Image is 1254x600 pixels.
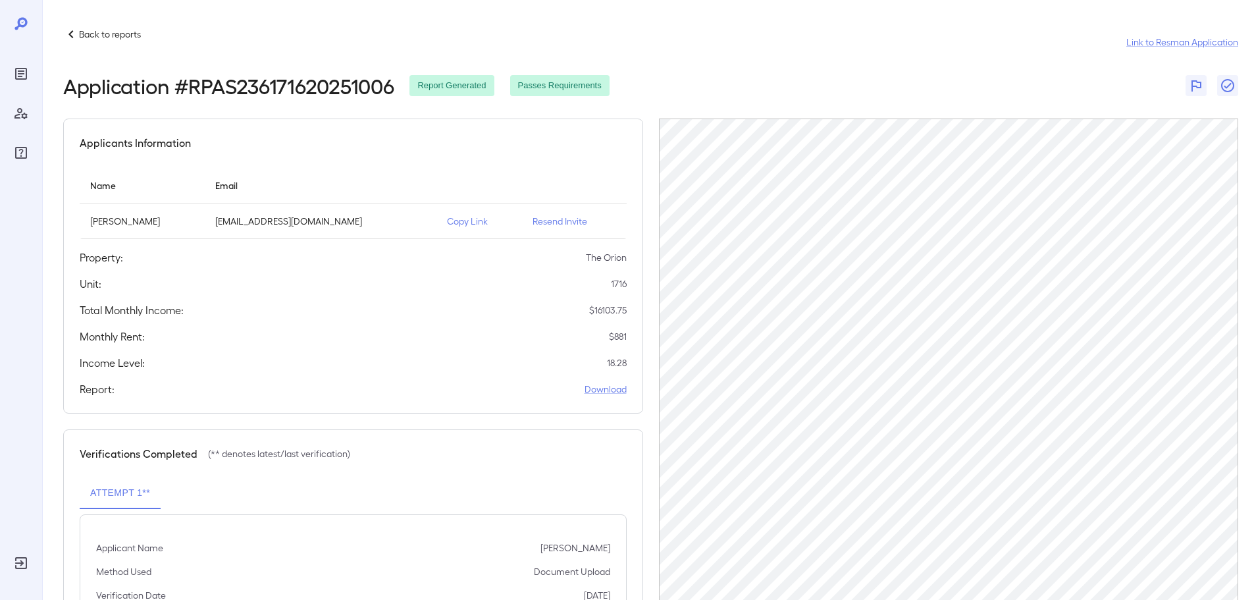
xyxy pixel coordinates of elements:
[1217,75,1238,96] button: Close Report
[80,446,197,462] h5: Verifications Completed
[11,103,32,124] div: Manage Users
[96,541,163,555] p: Applicant Name
[589,304,627,317] p: $ 16103.75
[80,135,191,151] h5: Applicants Information
[63,74,394,97] h2: Application # RPAS236171620251006
[585,383,627,396] a: Download
[534,565,610,578] p: Document Upload
[409,80,494,92] span: Report Generated
[510,80,610,92] span: Passes Requirements
[205,167,436,204] th: Email
[586,251,627,264] p: The Orion
[80,355,145,371] h5: Income Level:
[96,565,151,578] p: Method Used
[80,302,184,318] h5: Total Monthly Income:
[1126,36,1238,49] a: Link to Resman Application
[80,167,205,204] th: Name
[11,63,32,84] div: Reports
[611,277,627,290] p: 1716
[79,28,141,41] p: Back to reports
[215,215,426,228] p: [EMAIL_ADDRESS][DOMAIN_NAME]
[607,356,627,369] p: 18.28
[80,329,145,344] h5: Monthly Rent:
[80,250,123,265] h5: Property:
[208,447,350,460] p: (** denotes latest/last verification)
[80,167,627,239] table: simple table
[609,330,627,343] p: $ 881
[447,215,511,228] p: Copy Link
[11,142,32,163] div: FAQ
[90,215,194,228] p: [PERSON_NAME]
[11,553,32,574] div: Log Out
[540,541,610,555] p: [PERSON_NAME]
[80,477,161,509] button: Attempt 1**
[80,276,101,292] h5: Unit:
[1186,75,1207,96] button: Flag Report
[80,381,115,397] h5: Report:
[533,215,616,228] p: Resend Invite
